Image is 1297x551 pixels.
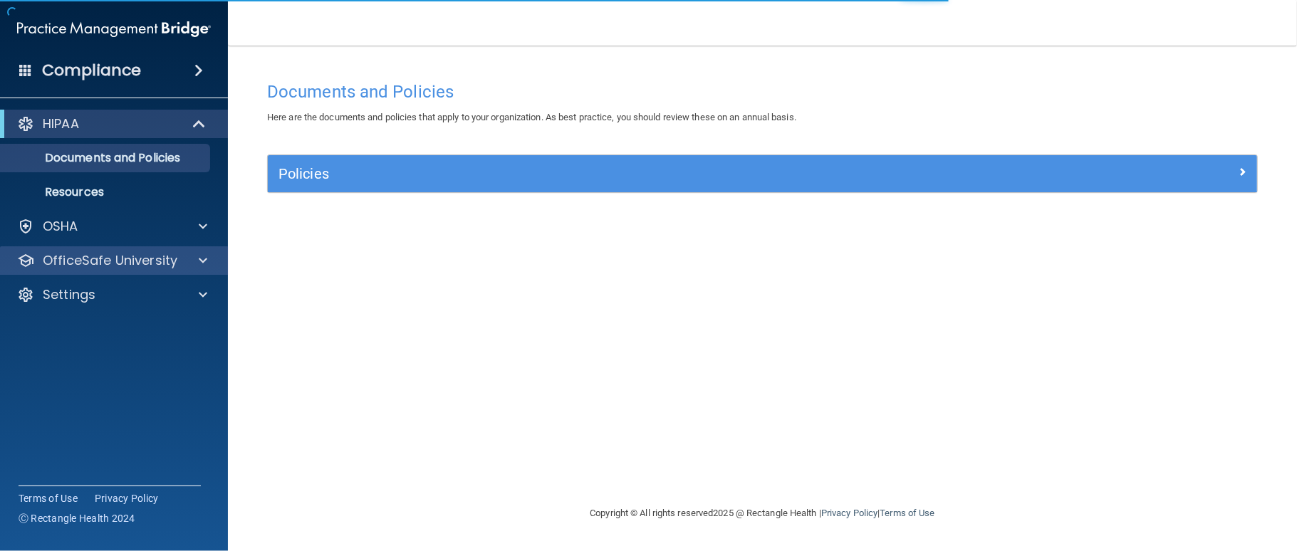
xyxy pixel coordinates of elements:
[9,185,204,199] p: Resources
[17,115,207,132] a: HIPAA
[9,151,204,165] p: Documents and Policies
[19,491,78,505] a: Terms of Use
[880,508,934,518] a: Terms of Use
[17,218,207,235] a: OSHA
[95,491,159,505] a: Privacy Policy
[278,162,1246,185] a: Policies
[278,166,999,182] h5: Policies
[17,286,207,303] a: Settings
[503,490,1023,536] div: Copyright © All rights reserved 2025 @ Rectangle Health | |
[43,252,177,269] p: OfficeSafe University
[43,115,79,132] p: HIPAA
[19,511,135,525] span: Ⓒ Rectangle Health 2024
[43,286,95,303] p: Settings
[267,83,1258,101] h4: Documents and Policies
[43,218,78,235] p: OSHA
[17,252,207,269] a: OfficeSafe University
[267,112,796,122] span: Here are the documents and policies that apply to your organization. As best practice, you should...
[17,15,211,43] img: PMB logo
[821,508,877,518] a: Privacy Policy
[42,61,141,80] h4: Compliance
